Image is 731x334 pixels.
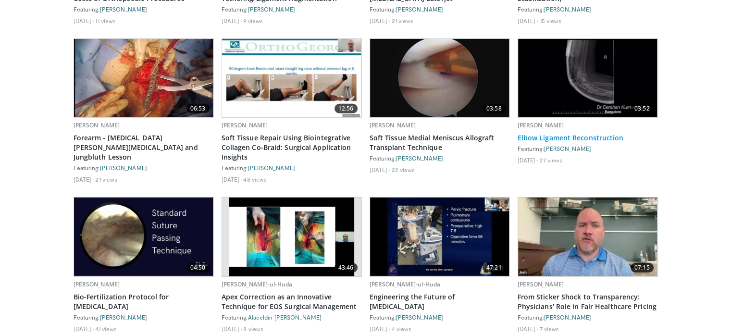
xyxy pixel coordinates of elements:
[396,314,443,321] a: [PERSON_NAME]
[544,314,591,321] a: [PERSON_NAME]
[222,292,362,311] a: Apex Correction as an Innovative Technique for EOS Surgical Management
[222,5,362,13] div: Featuring:
[391,166,415,173] li: 22 views
[396,155,443,161] a: [PERSON_NAME]
[74,133,214,162] a: Forearm - [MEDICAL_DATA][PERSON_NAME][MEDICAL_DATA] and Jungbluth Lesson
[222,313,362,321] div: Featuring:
[74,164,214,172] div: Featuring:
[518,145,658,152] div: Featuring:
[243,325,263,333] li: 8 views
[518,280,564,288] a: [PERSON_NAME]
[518,325,538,333] li: [DATE]
[95,325,117,333] li: 41 views
[74,313,214,321] div: Featuring:
[74,121,120,129] a: [PERSON_NAME]
[391,325,411,333] li: 4 views
[483,263,506,272] span: 47:21
[100,6,147,12] a: [PERSON_NAME]
[222,17,242,25] li: [DATE]
[74,5,214,13] div: Featuring:
[248,6,295,12] a: [PERSON_NAME]
[518,5,658,13] div: Featuring:
[222,325,242,333] li: [DATE]
[370,313,510,321] div: Featuring:
[222,164,362,172] div: Featuring:
[248,314,322,321] a: Alaeeldin [PERSON_NAME]
[539,325,559,333] li: 7 views
[243,17,263,25] li: 9 views
[631,263,654,272] span: 07:15
[222,198,361,276] a: 43:46
[391,17,413,25] li: 21 views
[74,175,94,183] li: [DATE]
[483,104,506,113] span: 03:58
[518,198,657,276] a: 07:15
[186,104,210,113] span: 06:53
[370,166,390,173] li: [DATE]
[518,198,657,276] img: 89f4f51b-3f84-415b-b8a3-f66638491610.620x360_q85_upscale.jpg
[370,5,510,13] div: Featuring:
[539,156,562,164] li: 27 views
[74,280,120,288] a: [PERSON_NAME]
[518,292,658,311] a: From Sticker Shock to Transparency: Physicians' Role in Fair Healthcare Pricing
[74,292,214,311] a: Bio-Fertilization Protocol for [MEDICAL_DATA]
[335,104,358,113] span: 12:56
[631,104,654,113] span: 03:52
[74,39,213,117] img: 8eb1b581-1f49-4132-a6ff-46c20d2c9ccc.620x360_q85_upscale.jpg
[518,39,657,117] img: 3662b09b-a1b5-4d76-9566-0717855db48d.620x360_q85_upscale.jpg
[100,314,147,321] a: [PERSON_NAME]
[370,292,510,311] a: Engineering the Future of [MEDICAL_DATA]
[229,198,354,276] img: 7baa3c5d-b42a-4671-b1e1-e8d3d0839ffe.620x360_q85_upscale.jpg
[518,133,658,143] a: Elbow Ligament Reconstruction
[243,175,267,183] li: 48 views
[186,263,210,272] span: 04:50
[74,325,94,333] li: [DATE]
[370,121,416,129] a: [PERSON_NAME]
[222,175,242,183] li: [DATE]
[222,39,361,117] a: 12:56
[248,164,295,171] a: [PERSON_NAME]
[74,17,94,25] li: [DATE]
[74,39,213,117] a: 06:53
[222,39,361,117] img: c389617d-ce64-47fb-901c-7653e1c65084.620x360_q85_upscale.jpg
[518,17,538,25] li: [DATE]
[100,164,147,171] a: [PERSON_NAME]
[539,17,561,25] li: 15 views
[74,198,213,276] img: 5ee3f67d-3232-4990-984b-6f629959669a.620x360_q85_upscale.jpg
[370,198,509,276] a: 47:21
[396,6,443,12] a: [PERSON_NAME]
[370,325,390,333] li: [DATE]
[370,39,509,117] img: 2707baef-ed28-494e-b200-3f97aa5b8346.620x360_q85_upscale.jpg
[518,313,658,321] div: Featuring:
[370,198,509,276] img: 795b6f0c-7bab-45f4-9237-636f88070667.620x360_q85_upscale.jpg
[335,263,358,272] span: 43:46
[95,175,117,183] li: 21 views
[370,17,390,25] li: [DATE]
[222,121,268,129] a: [PERSON_NAME]
[518,156,538,164] li: [DATE]
[222,133,362,162] a: Soft Tissue Repair Using Biointegrative Collagen Co-Braid: Surgical Application Insights
[370,133,510,152] a: Soft Tissue Medial Meniscus Allograft Transplant Technique
[370,39,509,117] a: 03:58
[370,280,441,288] a: [PERSON_NAME]-ul-Huda
[74,198,213,276] a: 04:50
[544,145,591,152] a: [PERSON_NAME]
[544,6,591,12] a: [PERSON_NAME]
[518,39,657,117] a: 03:52
[518,121,564,129] a: [PERSON_NAME]
[95,17,116,25] li: 11 views
[222,280,293,288] a: [PERSON_NAME]-ul-Huda
[370,154,510,162] div: Featuring:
